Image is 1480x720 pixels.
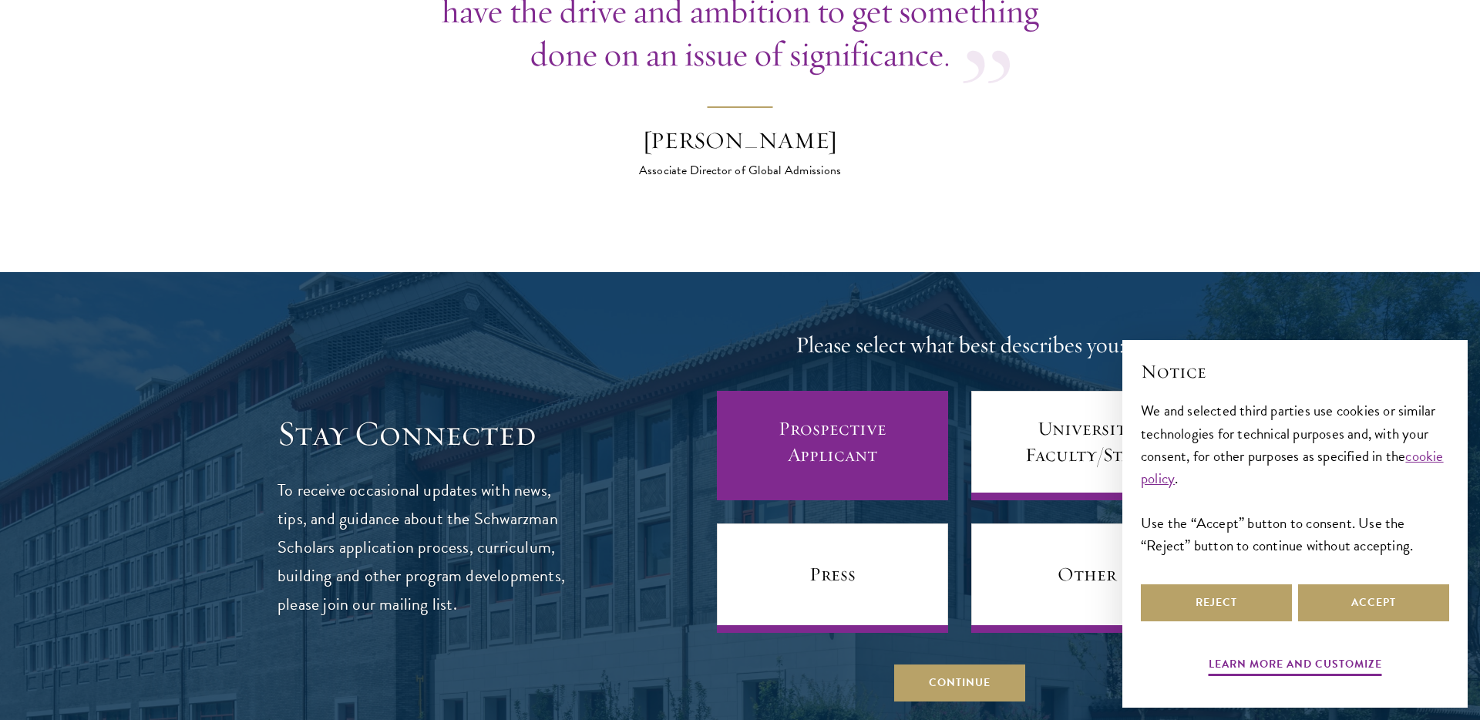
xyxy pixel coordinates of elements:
[971,391,1202,500] a: University Faculty/Staff
[717,391,948,500] a: Prospective Applicant
[971,523,1202,633] a: Other
[277,412,567,456] h3: Stay Connected
[1141,358,1449,385] h2: Notice
[1298,584,1449,621] button: Accept
[1209,654,1382,678] button: Learn more and customize
[605,161,875,180] div: Associate Director of Global Admissions
[1141,584,1292,621] button: Reject
[1141,445,1444,490] a: cookie policy
[717,330,1202,361] h4: Please select what best describes you:
[894,664,1025,701] button: Continue
[1141,399,1449,556] div: We and selected third parties use cookies or similar technologies for technical purposes and, wit...
[717,523,948,633] a: Press
[277,476,567,619] p: To receive occasional updates with news, tips, and guidance about the Schwarzman Scholars applica...
[605,126,875,156] div: [PERSON_NAME]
